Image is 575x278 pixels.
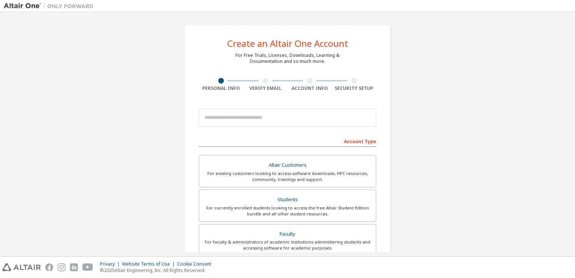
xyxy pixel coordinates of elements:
[100,267,216,274] p: © 2025 Altair Engineering, Inc. All Rights Reserved.
[45,263,53,271] img: facebook.svg
[2,263,41,271] img: altair_logo.svg
[4,2,97,10] img: Altair One
[204,229,371,239] div: Faculty
[204,239,371,251] div: For faculty & administrators of academic institutions administering students and accessing softwa...
[122,261,177,267] div: Website Terms of Use
[58,263,66,271] img: instagram.svg
[204,194,371,205] div: Students
[243,85,288,91] div: Verify Email
[177,261,216,267] div: Cookie Consent
[204,160,371,170] div: Altair Customers
[204,205,371,217] div: For currently enrolled students looking to access the free Altair Student Edition bundle and all ...
[199,135,376,147] div: Account Type
[204,170,371,182] div: For existing customers looking to access software downloads, HPC resources, community, trainings ...
[82,263,93,271] img: youtube.svg
[332,85,377,91] div: Security Setup
[199,85,243,91] div: Personal Info
[287,85,332,91] div: Account Info
[235,52,340,64] div: For Free Trials, Licenses, Downloads, Learning & Documentation and so much more.
[70,263,78,271] img: linkedin.svg
[100,261,122,267] div: Privacy
[227,39,348,48] div: Create an Altair One Account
